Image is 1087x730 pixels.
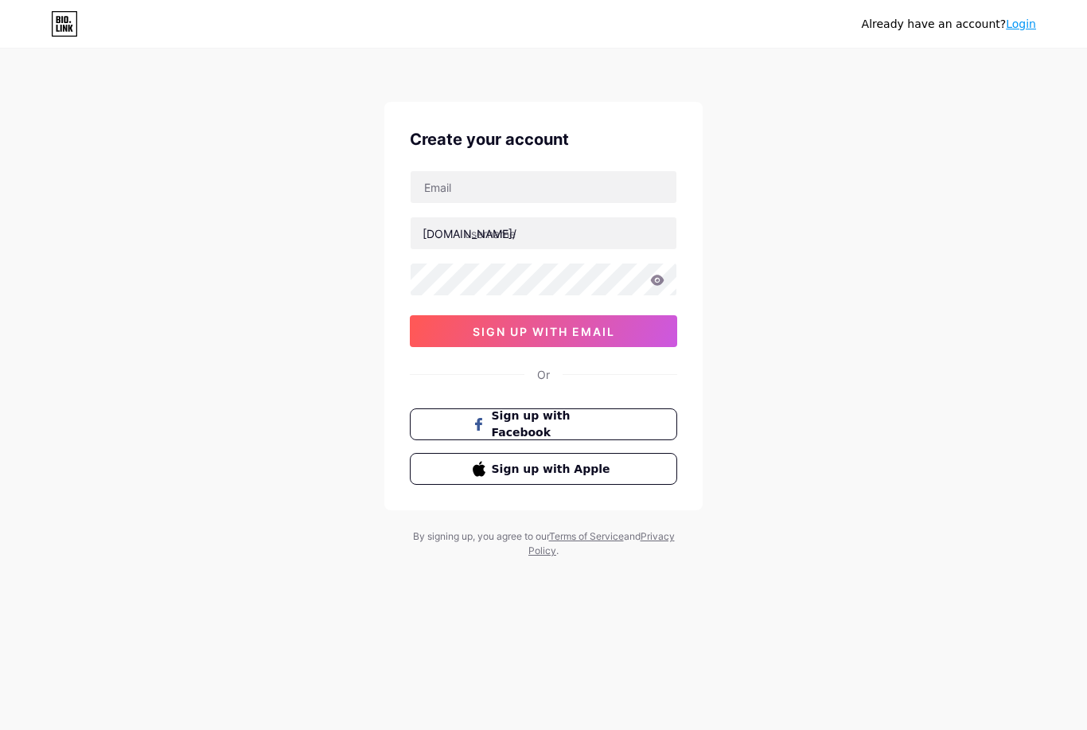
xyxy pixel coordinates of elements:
a: Terms of Service [549,530,624,542]
span: Sign up with Facebook [492,408,615,441]
button: Sign up with Apple [410,453,677,485]
div: Already have an account? [862,16,1036,33]
button: sign up with email [410,315,677,347]
input: username [411,217,676,249]
a: Login [1006,18,1036,30]
input: Email [411,171,676,203]
div: By signing up, you agree to our and . [408,529,679,558]
div: Or [537,366,550,383]
button: Sign up with Facebook [410,408,677,440]
span: Sign up with Apple [492,461,615,478]
div: Create your account [410,127,677,151]
span: sign up with email [473,325,615,338]
div: [DOMAIN_NAME]/ [423,225,516,242]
